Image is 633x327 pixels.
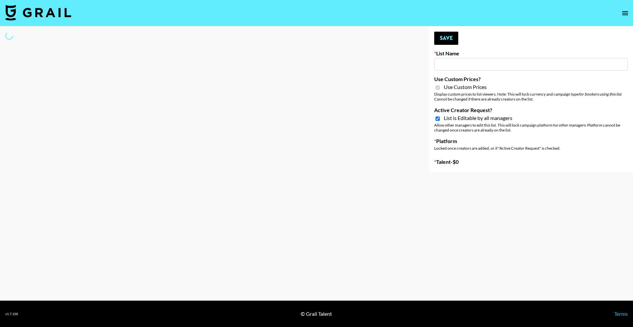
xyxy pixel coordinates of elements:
[618,7,632,20] button: open drawer
[5,5,71,20] img: Grail Talent
[444,84,487,90] span: Use Custom Prices
[434,76,628,82] label: Use Custom Prices?
[434,146,628,151] div: Locked once creators are added, or if "Active Creator Request" is checked.
[434,138,628,144] label: Platform
[614,311,628,317] a: Terms
[434,50,628,57] label: List Name
[444,115,512,121] span: List is Editable by all managers
[579,92,621,97] em: for bookers using this list
[434,159,628,165] label: Talent - $ 0
[434,92,628,102] div: Display custom prices to list viewers. Note: This will lock currency and campaign type . Cannot b...
[434,123,628,133] div: Allow other managers to edit this list. This will lock campaign platform for . Platform cannot be...
[558,123,586,128] em: other managers
[301,311,332,317] div: © Grail Talent
[434,32,458,45] button: Save
[434,107,628,113] label: Active Creator Request?
[5,312,18,316] div: v 1.7.100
